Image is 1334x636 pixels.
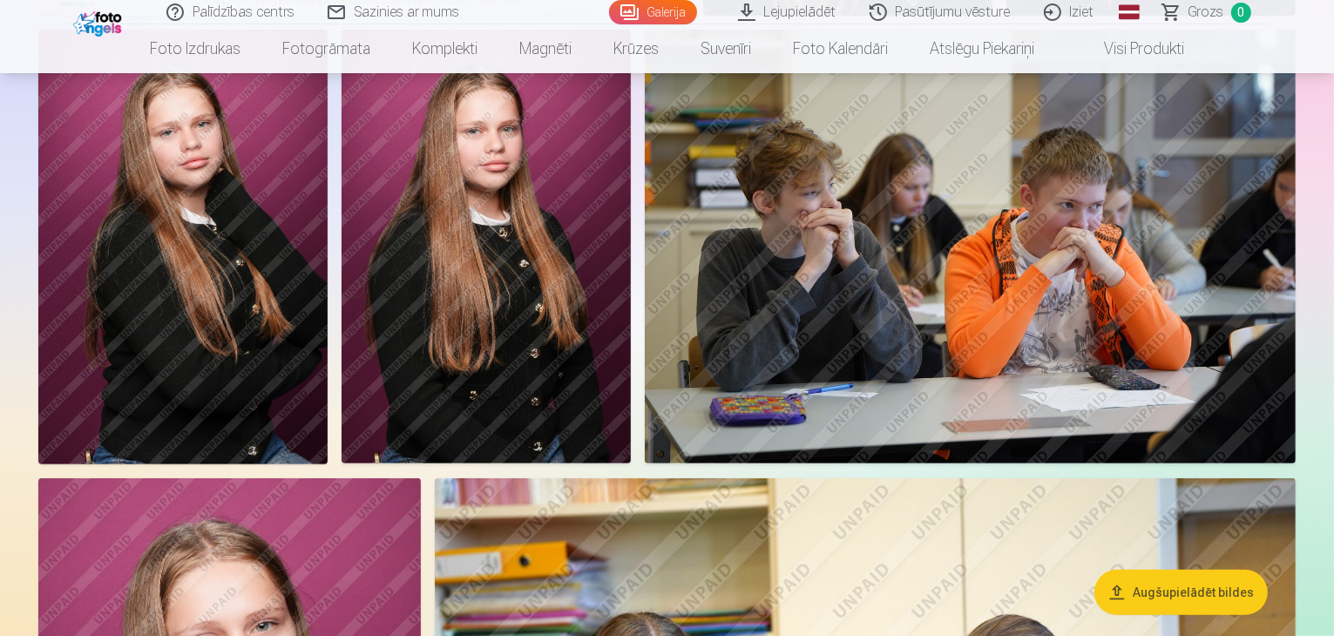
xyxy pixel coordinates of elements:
a: Foto kalendāri [772,24,909,73]
a: Atslēgu piekariņi [909,24,1055,73]
span: Grozs [1188,2,1224,23]
a: Fotogrāmata [261,24,391,73]
a: Magnēti [498,24,593,73]
img: /fa1 [73,7,126,37]
a: Komplekti [391,24,498,73]
span: 0 [1231,3,1251,23]
button: Augšupielādēt bildes [1094,570,1268,615]
a: Krūzes [593,24,680,73]
a: Visi produkti [1055,24,1205,73]
a: Suvenīri [680,24,772,73]
a: Foto izdrukas [129,24,261,73]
